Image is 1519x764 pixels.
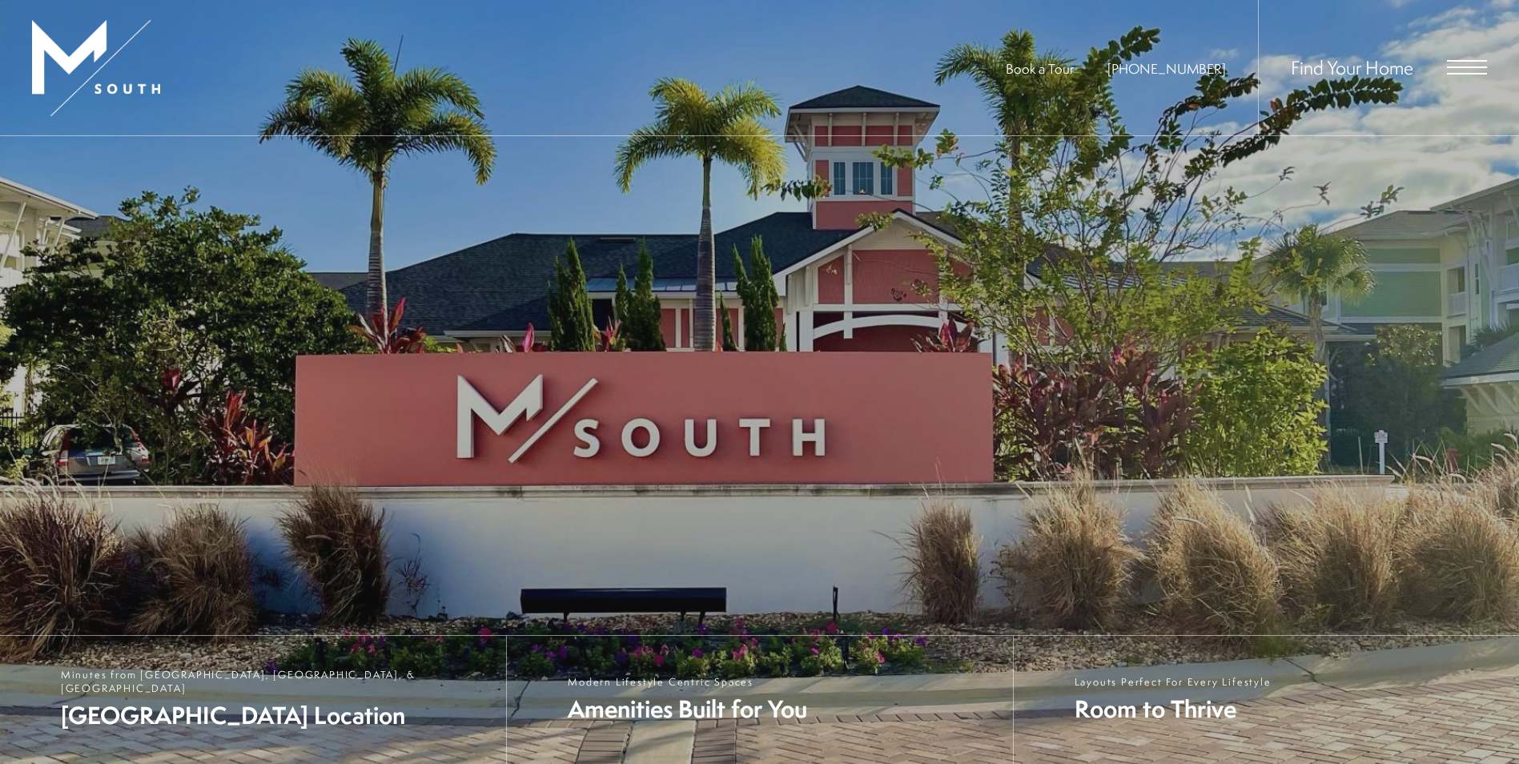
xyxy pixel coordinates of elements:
a: Book a Tour [1006,59,1074,78]
span: [PHONE_NUMBER] [1107,59,1226,78]
span: [GEOGRAPHIC_DATA] Location [61,699,490,732]
button: Open Menu [1447,60,1487,74]
span: Minutes from [GEOGRAPHIC_DATA], [GEOGRAPHIC_DATA], & [GEOGRAPHIC_DATA] [61,668,490,695]
a: Call Us at 813-570-8014 [1107,59,1226,78]
img: MSouth [32,20,160,116]
a: Find Your Home [1291,54,1413,80]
